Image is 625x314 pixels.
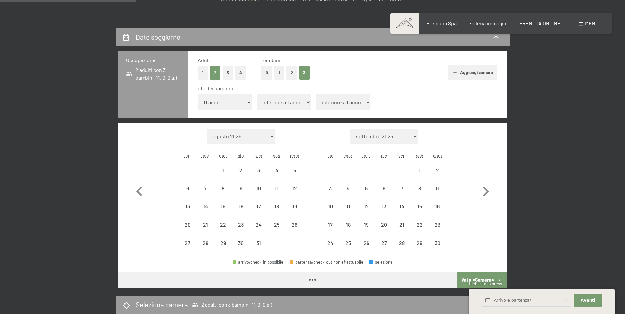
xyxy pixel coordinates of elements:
[198,57,212,63] span: Adulti
[376,204,392,220] div: 13
[429,240,446,257] div: 30
[429,234,446,252] div: Sun Nov 30 2025
[285,216,303,233] div: Sun Oct 26 2025
[215,186,231,202] div: 8
[322,240,339,257] div: 24
[369,260,392,264] div: selezione
[179,204,196,220] div: 13
[286,204,302,220] div: 19
[233,204,249,220] div: 16
[411,198,429,215] div: arrivo/check-in non effettuabile
[179,180,196,197] div: arrivo/check-in non effettuabile
[476,129,495,252] button: Mese successivo
[285,198,303,215] div: arrivo/check-in non effettuabile
[232,198,250,215] div: Thu Oct 16 2025
[411,216,429,233] div: Sat Nov 22 2025
[136,300,188,309] h2: Seleziona camera
[412,240,428,257] div: 29
[233,168,249,184] div: 2
[340,234,357,252] div: arrivo/check-in non effettuabile
[429,204,446,220] div: 16
[130,129,149,252] button: Mese precedente
[393,234,411,252] div: arrivo/check-in non effettuabile
[251,168,267,184] div: 3
[340,216,357,233] div: arrivo/check-in non effettuabile
[286,168,302,184] div: 5
[179,216,196,233] div: Mon Oct 20 2025
[215,240,231,257] div: 29
[286,222,302,238] div: 26
[250,234,268,252] div: Fri Oct 31 2025
[429,186,446,202] div: 9
[268,161,285,179] div: Sat Oct 04 2025
[393,180,411,197] div: arrivo/check-in non effettuabile
[214,216,232,233] div: Wed Oct 22 2025
[322,204,339,220] div: 10
[285,198,303,215] div: Sun Oct 19 2025
[232,161,250,179] div: Thu Oct 02 2025
[268,216,285,233] div: arrivo/check-in non effettuabile
[411,216,429,233] div: arrivo/check-in non effettuabile
[233,260,283,264] div: arrivo/check-in possibile
[251,222,267,238] div: 24
[357,180,375,197] div: Wed Nov 05 2025
[232,234,250,252] div: Thu Oct 30 2025
[268,216,285,233] div: Sat Oct 25 2025
[250,161,268,179] div: arrivo/check-in non effettuabile
[196,180,214,197] div: arrivo/check-in non effettuabile
[375,216,393,233] div: Thu Nov 20 2025
[393,216,411,233] div: arrivo/check-in non effettuabile
[214,216,232,233] div: arrivo/check-in non effettuabile
[285,180,303,197] div: Sun Oct 12 2025
[215,222,231,238] div: 22
[214,198,232,215] div: arrivo/check-in non effettuabile
[376,186,392,202] div: 6
[232,198,250,215] div: arrivo/check-in non effettuabile
[250,234,268,252] div: arrivo/check-in non effettuabile
[345,153,352,158] abbr: martedì
[126,66,180,81] span: 2 adulti con 3 bambini (11, 0, 0 a.)
[196,198,214,215] div: arrivo/check-in non effettuabile
[126,57,180,64] h3: Occupazione
[214,198,232,215] div: Wed Oct 15 2025
[375,234,393,252] div: arrivo/check-in non effettuabile
[469,281,502,286] span: Richiesta express
[197,186,213,202] div: 7
[429,216,446,233] div: arrivo/check-in non effettuabile
[201,153,209,158] abbr: martedì
[196,216,214,233] div: arrivo/check-in non effettuabile
[519,20,561,26] a: PRENOTA ONLINE
[196,234,214,252] div: Tue Oct 28 2025
[357,234,375,252] div: arrivo/check-in non effettuabile
[268,168,285,184] div: 4
[357,216,375,233] div: Wed Nov 19 2025
[393,240,410,257] div: 28
[322,180,339,197] div: Mon Nov 03 2025
[197,222,213,238] div: 21
[250,216,268,233] div: arrivo/check-in non effettuabile
[412,186,428,202] div: 8
[192,302,272,308] span: 2 adulti con 3 bambini (11, 0, 0 a.)
[429,198,446,215] div: arrivo/check-in non effettuabile
[179,240,196,257] div: 27
[340,198,357,215] div: Tue Nov 11 2025
[322,198,339,215] div: Mon Nov 10 2025
[250,216,268,233] div: Fri Oct 24 2025
[340,180,357,197] div: Tue Nov 04 2025
[251,186,267,202] div: 10
[322,186,339,202] div: 3
[250,180,268,197] div: Fri Oct 10 2025
[468,20,508,26] a: Galleria immagini
[223,66,234,80] button: 3
[357,216,375,233] div: arrivo/check-in non effettuabile
[585,20,599,26] span: Menu
[322,198,339,215] div: arrivo/check-in non effettuabile
[376,240,392,257] div: 27
[261,57,280,63] span: Bambini
[393,198,411,215] div: Fri Nov 14 2025
[376,222,392,238] div: 20
[268,161,285,179] div: arrivo/check-in non effettuabile
[322,234,339,252] div: arrivo/check-in non effettuabile
[393,198,411,215] div: arrivo/check-in non effettuabile
[268,204,285,220] div: 18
